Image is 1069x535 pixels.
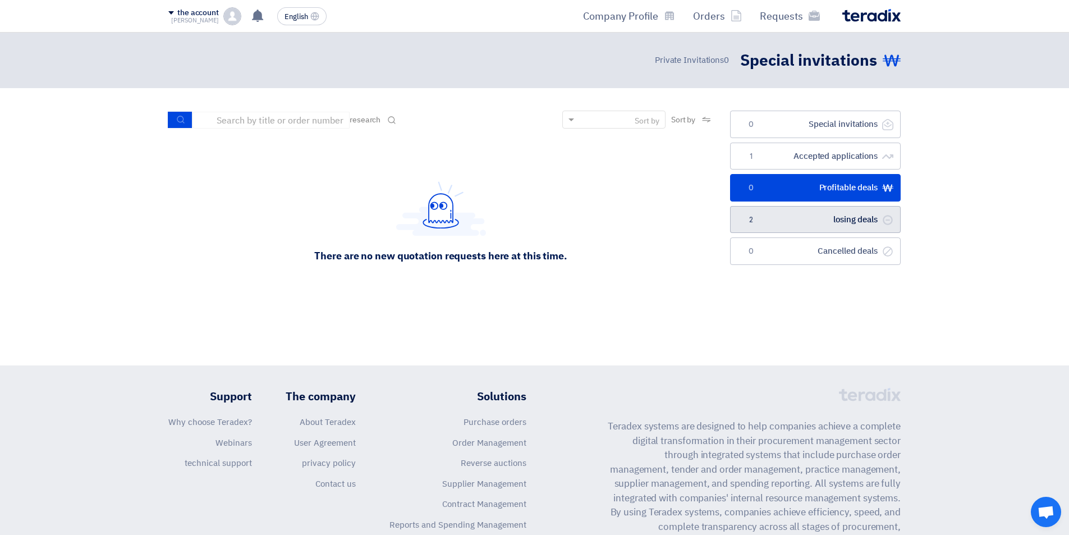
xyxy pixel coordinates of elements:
[442,498,526,510] a: Contract Management
[730,206,901,234] a: losing deals2
[583,8,658,24] font: Company Profile
[300,416,356,428] a: About Teradex
[171,16,219,25] font: [PERSON_NAME]
[750,152,753,161] font: 1
[793,150,878,162] font: Accepted applications
[396,181,486,236] img: Hello
[277,7,327,25] button: English
[809,118,878,130] font: Special invitations
[350,114,380,126] font: research
[302,457,356,469] a: privacy policy
[461,457,526,469] a: Reverse auctions
[749,216,753,224] font: 2
[477,388,526,405] font: Solutions
[671,114,695,126] font: Sort by
[314,248,567,263] font: There are no new quotation requests here at this time.
[168,416,252,428] a: Why choose Teradex?
[286,388,356,405] font: The company
[442,478,526,490] a: Supplier Management
[1031,497,1061,527] a: Open chat
[315,478,356,490] a: Contact us
[655,54,724,66] font: Private Invitations
[635,115,659,127] font: Sort by
[294,437,356,449] a: User Agreement
[751,3,829,29] a: Requests
[215,437,252,449] a: Webinars
[749,247,754,255] font: 0
[389,519,526,531] a: Reports and Spending Management
[693,8,725,24] font: Orders
[842,9,901,22] img: Teradix logo
[818,245,878,257] font: Cancelled deals
[684,3,751,29] a: Orders
[740,49,877,72] font: Special invitations
[749,184,754,192] font: 0
[185,457,252,469] a: technical support
[464,416,526,428] a: Purchase orders
[177,7,219,19] font: the account
[452,437,526,449] a: Order Management
[730,111,901,138] a: Special invitations0
[819,181,878,194] font: Profitable deals
[833,213,878,226] font: losing deals
[760,8,803,24] font: Requests
[192,112,350,129] input: Search by title or order number
[285,11,308,22] font: English
[730,143,901,170] a: Accepted applications1
[730,237,901,265] a: Cancelled deals0
[210,388,252,405] font: Support
[223,7,241,25] img: profile_test.png
[730,174,901,202] a: Profitable deals0
[724,54,729,66] font: 0
[749,120,754,129] font: 0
